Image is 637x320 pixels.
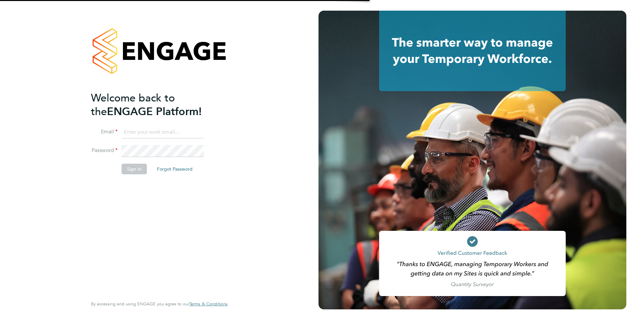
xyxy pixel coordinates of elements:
span: Welcome back to the [91,91,175,118]
label: Email [91,128,118,135]
span: By accessing and using ENGAGE you agree to our [91,301,228,307]
label: Password [91,147,118,154]
span: Terms & Conditions [189,301,228,307]
button: Sign In [122,164,147,174]
a: Terms & Conditions [189,301,228,307]
input: Enter your work email... [122,126,204,138]
button: Forgot Password [152,164,198,174]
h2: ENGAGE Platform! [91,91,221,118]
